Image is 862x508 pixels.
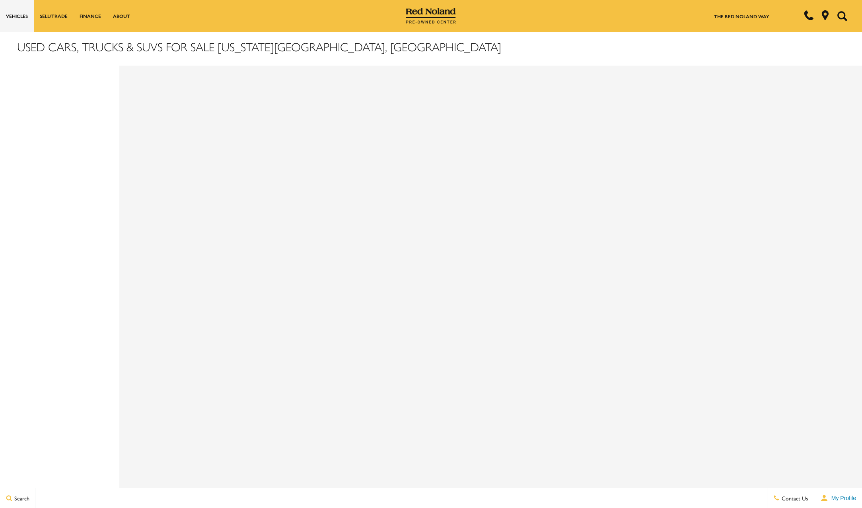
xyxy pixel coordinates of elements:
span: My Profile [828,495,856,501]
button: Open the search field [834,0,850,31]
a: The Red Noland Way [714,13,769,20]
span: Contact Us [780,494,808,502]
button: user-profile-menu [814,488,862,508]
img: Red Noland Pre-Owned [406,8,456,24]
a: Red Noland Pre-Owned [406,11,456,19]
span: Search [12,494,29,502]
